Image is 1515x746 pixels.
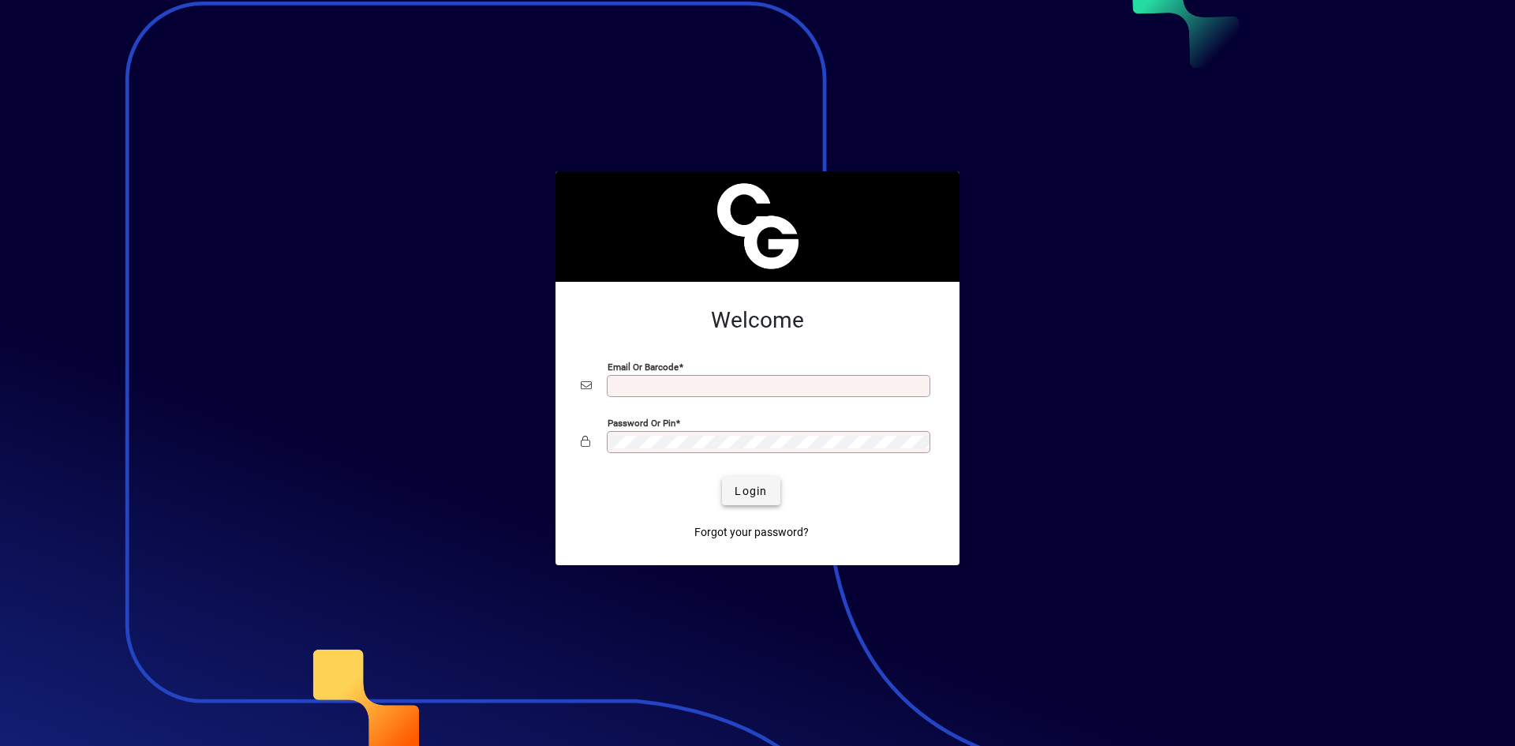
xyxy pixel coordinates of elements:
mat-label: Password or Pin [608,418,675,429]
mat-label: Email or Barcode [608,362,679,373]
button: Login [722,477,780,505]
span: Login [735,483,767,500]
a: Forgot your password? [688,518,815,546]
span: Forgot your password? [694,524,809,541]
h2: Welcome [581,307,934,334]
